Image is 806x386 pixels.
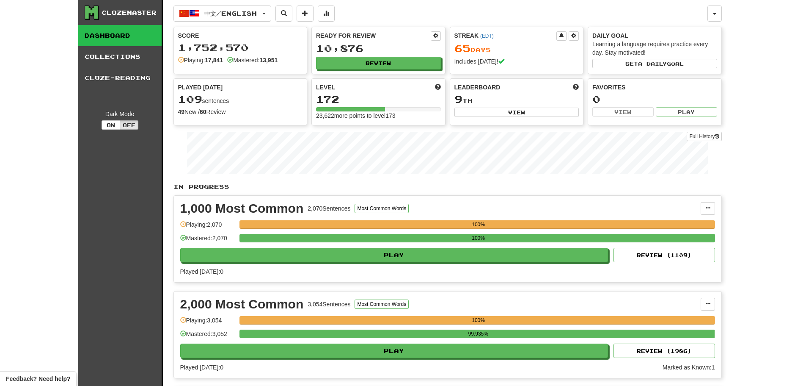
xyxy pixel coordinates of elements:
[592,31,717,40] div: Daily Goal
[454,57,579,66] div: Includes [DATE]!
[308,204,350,213] div: 2,070 Sentences
[180,316,235,330] div: Playing: 3,054
[102,8,157,17] div: Clozemaster
[454,83,501,92] span: Leaderboard
[613,248,715,262] button: Review (1109)
[242,330,715,338] div: 99.935%
[259,57,278,64] strong: 13,951
[435,83,441,92] span: Score more points to level up
[638,61,667,67] span: a daily
[178,108,303,116] div: New / Review
[316,111,441,120] div: 23,622 more points to level 173
[480,33,494,39] a: (EDT)
[656,107,717,117] button: Play
[592,94,717,105] div: 0
[297,6,314,22] button: Add sentence to collection
[316,57,441,69] button: Review
[613,344,715,358] button: Review (1986)
[205,57,223,64] strong: 17,841
[173,183,722,191] p: In Progress
[178,56,223,64] div: Playing:
[454,94,579,105] div: th
[275,6,292,22] button: Search sentences
[78,67,162,89] a: Cloze-Reading
[318,6,335,22] button: More stats
[316,31,431,40] div: Ready for Review
[178,108,185,115] strong: 49
[178,31,303,40] div: Score
[592,107,654,117] button: View
[180,298,304,311] div: 2,000 Most Common
[180,364,223,371] span: Played [DATE]: 0
[120,120,138,130] button: Off
[454,93,462,105] span: 9
[178,93,202,105] span: 109
[180,220,235,234] div: Playing: 2,070
[180,330,235,344] div: Mastered: 3,052
[6,375,70,383] span: Open feedback widget
[200,108,206,115] strong: 60
[454,43,579,54] div: Day s
[592,83,717,92] div: Favorites
[687,132,721,141] a: Full History
[242,316,715,325] div: 100%
[178,83,223,92] span: Played [DATE]
[316,83,335,92] span: Level
[173,6,271,22] button: 中文/English
[592,40,717,57] div: Learning a language requires practice every day. Stay motivated!
[180,248,608,262] button: Play
[454,31,557,40] div: Streak
[316,94,441,105] div: 172
[78,46,162,67] a: Collections
[355,300,409,309] button: Most Common Words
[592,59,717,68] button: Seta dailygoal
[78,25,162,46] a: Dashboard
[227,56,278,64] div: Mastered:
[454,108,579,117] button: View
[102,120,120,130] button: On
[180,344,608,358] button: Play
[180,268,223,275] span: Played [DATE]: 0
[663,363,715,372] div: Marked as Known: 1
[178,94,303,105] div: sentences
[178,42,303,53] div: 1,752,570
[180,234,235,248] div: Mastered: 2,070
[204,10,257,17] span: 中文 / English
[316,43,441,54] div: 10,876
[308,300,350,308] div: 3,054 Sentences
[242,234,715,242] div: 100%
[573,83,579,92] span: This week in points, UTC
[242,220,715,229] div: 100%
[180,202,304,215] div: 1,000 Most Common
[454,42,470,54] span: 65
[355,204,409,213] button: Most Common Words
[85,110,155,118] div: Dark Mode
